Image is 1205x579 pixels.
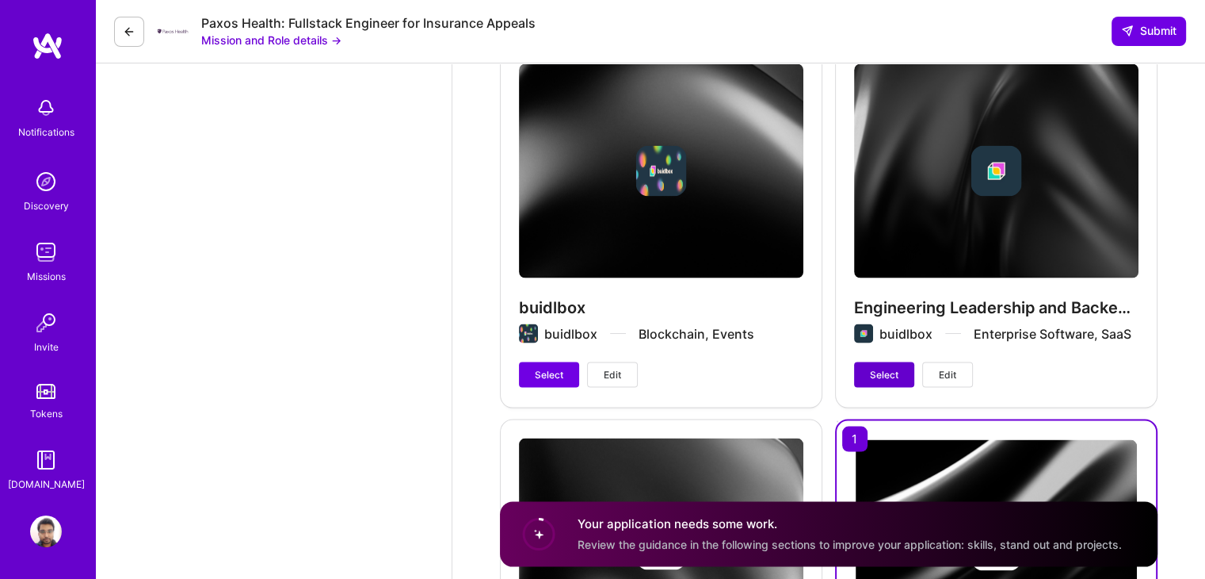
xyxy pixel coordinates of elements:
[922,362,973,388] button: Edit
[587,362,638,388] button: Edit
[8,476,85,493] div: [DOMAIN_NAME]
[201,32,341,48] button: Mission and Role details →
[18,124,74,140] div: Notifications
[30,444,62,476] img: guide book
[36,384,55,399] img: tokens
[30,236,62,268] img: teamwork
[27,268,66,285] div: Missions
[519,362,579,388] button: Select
[854,362,914,388] button: Select
[26,516,66,547] a: User Avatar
[578,516,1122,532] h4: Your application needs some work.
[30,166,62,197] img: discovery
[578,537,1122,550] span: Review the guidance in the following sections to improve your application: skills, stand out and ...
[30,516,62,547] img: User Avatar
[157,28,189,35] img: Company Logo
[123,25,135,38] i: icon LeftArrowDark
[1121,25,1134,37] i: icon SendLight
[1121,23,1176,39] span: Submit
[24,197,69,214] div: Discovery
[604,368,621,382] span: Edit
[201,15,536,32] div: Paxos Health: Fullstack Engineer for Insurance Appeals
[34,339,59,355] div: Invite
[30,405,63,422] div: Tokens
[30,92,62,124] img: bell
[939,368,956,382] span: Edit
[32,32,63,60] img: logo
[30,307,62,339] img: Invite
[535,368,563,382] span: Select
[1112,17,1186,45] button: Submit
[870,368,898,382] span: Select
